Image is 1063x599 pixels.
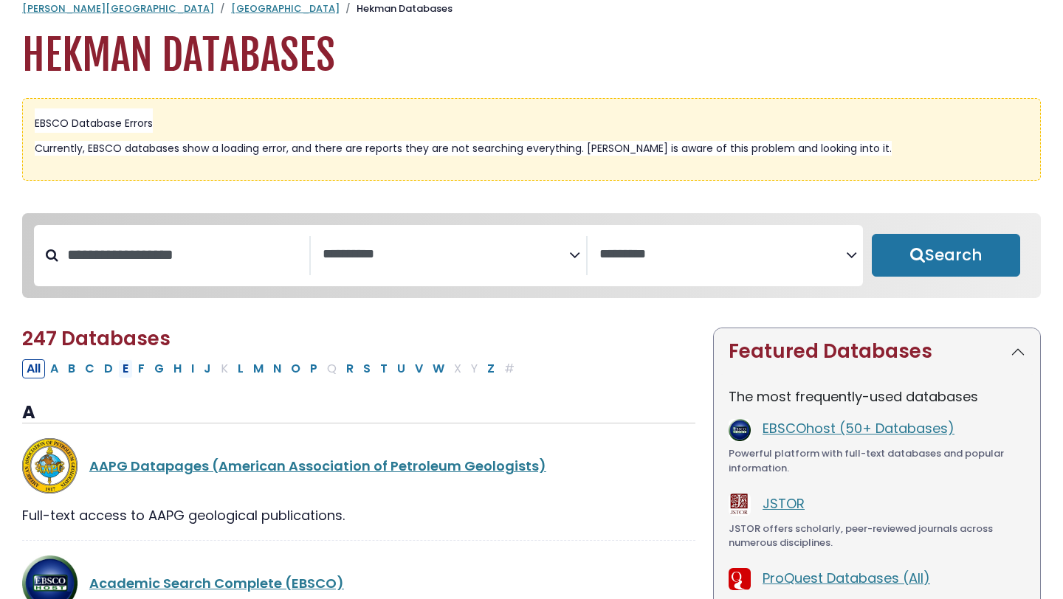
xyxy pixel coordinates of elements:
button: Filter Results N [269,359,286,378]
button: Filter Results T [376,359,392,378]
button: Filter Results F [134,359,149,378]
button: Filter Results R [342,359,358,378]
a: EBSCOhost (50+ Databases) [763,419,954,437]
button: Featured Databases [714,328,1040,375]
button: Filter Results A [46,359,63,378]
a: ProQuest Databases (All) [763,569,930,587]
a: AAPG Datapages (American Association of Petroleum Geologists) [89,457,546,475]
a: Academic Search Complete (EBSCO) [89,574,344,592]
input: Search database by title or keyword [58,243,309,267]
button: Filter Results G [150,359,168,378]
span: Currently, EBSCO databases show a loading error, and there are reports they are not searching eve... [35,141,892,156]
button: Filter Results O [286,359,305,378]
span: EBSCO Database Errors [35,116,153,131]
p: The most frequently-used databases [729,387,1025,406]
button: Filter Results Z [483,359,499,378]
nav: Search filters [22,213,1041,299]
div: Alpha-list to filter by first letter of database name [22,359,520,377]
h3: A [22,402,695,424]
button: Filter Results I [187,359,199,378]
span: 247 Databases [22,325,171,352]
button: Filter Results W [428,359,449,378]
textarea: Search [599,247,846,263]
div: JSTOR offers scholarly, peer-reviewed journals across numerous disciplines. [729,522,1025,550]
a: [PERSON_NAME][GEOGRAPHIC_DATA] [22,1,214,15]
button: Filter Results M [249,359,268,378]
button: All [22,359,45,378]
button: Filter Results U [393,359,410,378]
button: Filter Results L [233,359,248,378]
textarea: Search [323,247,569,263]
button: Filter Results P [306,359,322,378]
button: Filter Results B [63,359,80,378]
button: Filter Results V [410,359,427,378]
button: Filter Results E [118,359,133,378]
button: Filter Results C [80,359,99,378]
li: Hekman Databases [340,1,453,16]
button: Submit for Search Results [872,234,1020,277]
button: Filter Results J [199,359,216,378]
a: JSTOR [763,494,805,513]
a: [GEOGRAPHIC_DATA] [231,1,340,15]
div: Full-text access to AAPG geological publications. [22,505,695,525]
button: Filter Results D [100,359,117,378]
button: Filter Results S [359,359,375,378]
button: Filter Results H [169,359,186,378]
nav: breadcrumb [22,1,1041,16]
h1: Hekman Databases [22,31,1041,80]
div: Powerful platform with full-text databases and popular information. [729,446,1025,475]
